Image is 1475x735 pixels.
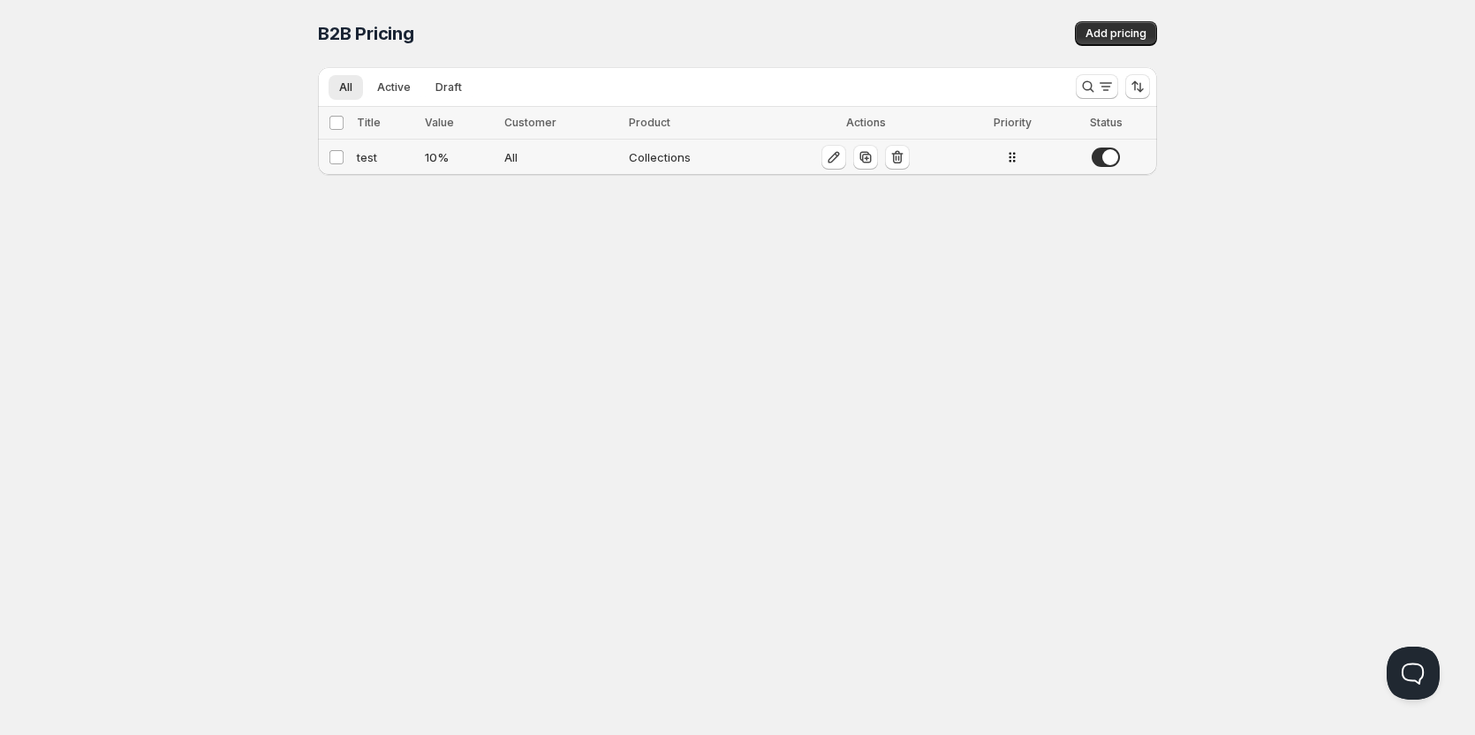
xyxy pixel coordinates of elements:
span: Active [377,80,411,95]
span: All [339,80,352,95]
span: Title [357,116,381,129]
span: Product [629,116,670,129]
span: Customer [504,116,556,129]
span: Add pricing [1085,27,1146,41]
span: Draft [435,80,462,95]
span: Value [425,116,454,129]
div: test [357,148,414,166]
iframe: Help Scout Beacon - Open [1387,647,1440,700]
button: Search and filter results [1076,74,1118,99]
button: Sort the results [1125,74,1150,99]
div: 10 % [425,148,493,166]
div: Collections [629,148,762,166]
div: All [504,148,618,166]
span: Actions [846,116,886,129]
span: Priority [994,116,1032,129]
span: B2B Pricing [318,23,414,44]
button: Add pricing [1075,21,1157,46]
span: Status [1090,116,1123,129]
